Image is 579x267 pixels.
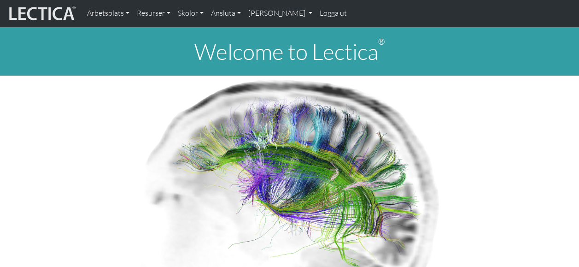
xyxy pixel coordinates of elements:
[174,4,207,23] a: Skolor
[207,4,245,23] a: Ansluta
[7,5,76,22] img: lecticalive
[133,4,174,23] a: Resurser
[316,4,351,23] a: Logga ut
[83,4,133,23] a: Arbetsplats
[245,4,316,23] a: [PERSON_NAME]
[378,36,385,47] sup: ®
[248,8,305,18] font: [PERSON_NAME]
[194,38,378,65] font: Welcome to Lectica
